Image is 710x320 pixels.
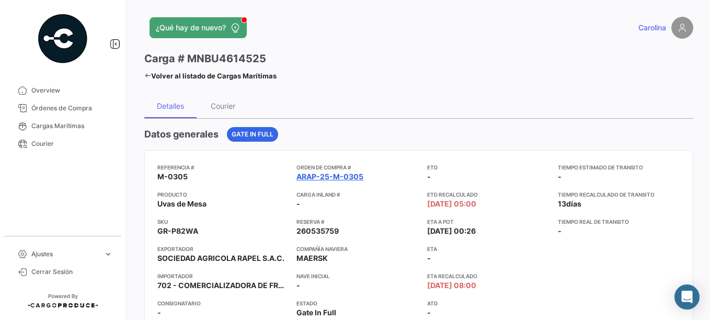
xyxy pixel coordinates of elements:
span: Uvas de Mesa [157,199,207,209]
span: Overview [31,86,113,95]
app-card-info-title: Consignatario [157,299,288,307]
a: ARAP-25-M-0305 [296,172,363,182]
span: GR-P82WA [157,226,198,236]
span: - [157,307,161,318]
span: días [566,199,581,208]
span: MAERSK [296,253,328,264]
span: - [558,172,562,181]
app-card-info-title: Tiempo recalculado de transito [558,190,680,199]
app-card-info-title: Referencia # [157,163,288,172]
app-card-info-title: ETD [427,163,549,172]
a: Cargas Marítimas [8,117,117,135]
span: - [296,280,300,291]
app-card-info-title: Estado [296,299,419,307]
app-card-info-title: ETD Recalculado [427,190,549,199]
span: Gate In Full [296,307,336,318]
span: Carolina [638,22,666,33]
app-card-info-title: ETA [427,245,549,253]
div: Detalles [157,101,184,110]
button: ¿Qué hay de nuevo? [150,17,247,38]
span: 260535759 [296,226,339,236]
app-card-info-title: Tiempo real de transito [558,218,680,226]
span: [DATE] 00:26 [427,226,476,236]
app-card-info-title: SKU [157,218,288,226]
app-card-info-title: Orden de Compra # [296,163,419,172]
span: [DATE] 05:00 [427,199,476,209]
app-card-info-title: Tiempo estimado de transito [558,163,680,172]
img: placeholder-user.png [671,17,693,39]
app-card-info-title: Reserva # [296,218,419,226]
span: SOCIEDAD AGRICOLA RAPEL S.A.C. [157,253,284,264]
span: - [427,172,431,182]
img: powered-by.png [37,13,89,65]
h3: Carga # MNBU4614525 [144,51,266,66]
a: Órdenes de Compra [8,99,117,117]
app-card-info-title: Compañía naviera [296,245,419,253]
span: M-0305 [157,172,188,182]
span: Cargas Marítimas [31,121,113,131]
span: Gate In Full [232,130,273,139]
div: Courier [211,101,235,110]
app-card-info-title: Exportador [157,245,288,253]
span: ¿Qué hay de nuevo? [156,22,226,33]
app-card-info-title: Producto [157,190,288,199]
app-card-info-title: ATD [427,299,549,307]
span: expand_more [104,249,113,259]
a: Overview [8,82,117,99]
span: Ajustes [31,249,99,259]
span: 13 [558,199,566,208]
h4: Datos generales [144,127,219,142]
a: Volver al listado de Cargas Marítimas [144,68,277,83]
span: Courier [31,139,113,148]
app-card-info-title: Importador [157,272,288,280]
span: - [558,226,562,235]
a: Courier [8,135,117,153]
app-card-info-title: ETA a POT [427,218,549,226]
span: - [427,253,431,264]
span: [DATE] 08:00 [427,280,476,291]
span: - [427,307,431,318]
span: Órdenes de Compra [31,104,113,113]
app-card-info-title: ETA Recalculado [427,272,549,280]
span: Cerrar Sesión [31,267,113,277]
app-card-info-title: Nave inicial [296,272,419,280]
span: 702 - COMERCIALIZADORA DE FRUTAS FINAS TARAHUMARA S.A. DE C.V. [157,280,288,291]
div: Abrir Intercom Messenger [674,284,700,310]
